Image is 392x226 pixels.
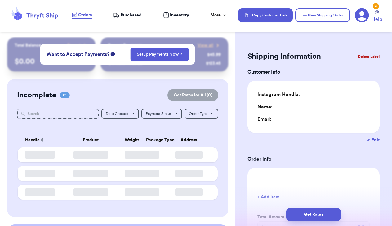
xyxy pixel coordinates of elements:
span: View all [198,42,213,48]
a: View all [198,42,221,48]
span: Inventory [170,12,189,18]
button: New Shipping Order [295,8,350,22]
a: Purchased [113,12,142,18]
span: Want to Accept Payments? [47,51,109,58]
button: Copy Customer Link [238,8,293,22]
a: 6 [355,8,369,22]
th: Product [60,132,121,147]
th: Weight [121,132,142,147]
button: Sort ascending [40,136,45,144]
button: Delete Label [355,50,382,63]
button: Get Rates [286,208,341,221]
p: Total Balance [15,42,41,48]
span: Help [372,16,382,23]
span: Payout [67,42,81,48]
span: Date Created [106,112,128,116]
a: Help [372,10,382,23]
span: 01 [60,92,70,98]
a: Setup Payments Now [137,51,182,58]
p: $ 0.00 [15,57,88,67]
h3: Customer Info [247,68,280,76]
h3: Order Info [247,155,380,163]
span: Orders [78,12,92,18]
span: Instagram Handle: [257,92,300,97]
span: Payment Status [146,112,171,116]
h2: Shipping Information [247,52,321,62]
div: More [210,12,227,18]
a: Inventory [163,12,189,18]
p: Recent Payments [108,42,142,48]
span: Email: [257,117,271,122]
button: Edit [367,137,380,143]
button: + Add Item [255,190,372,204]
button: Payment Status [141,109,182,119]
button: Get Rates for All (0) [167,89,218,101]
button: Date Created [101,109,139,119]
input: Search [17,109,99,119]
th: Package Type [142,132,164,147]
div: $ 45.99 [207,52,221,58]
button: Order Type [185,109,218,119]
th: Address [164,132,217,147]
div: $ 123.45 [206,60,221,67]
span: Order Type [189,112,208,116]
span: Handle [25,137,40,143]
button: Setup Payments Now [130,48,189,61]
span: Name: [257,104,273,109]
span: Purchased [121,12,142,18]
a: Payout [67,42,88,48]
div: 6 [373,3,379,9]
h2: Incomplete [17,90,56,100]
a: Orders [72,12,92,19]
